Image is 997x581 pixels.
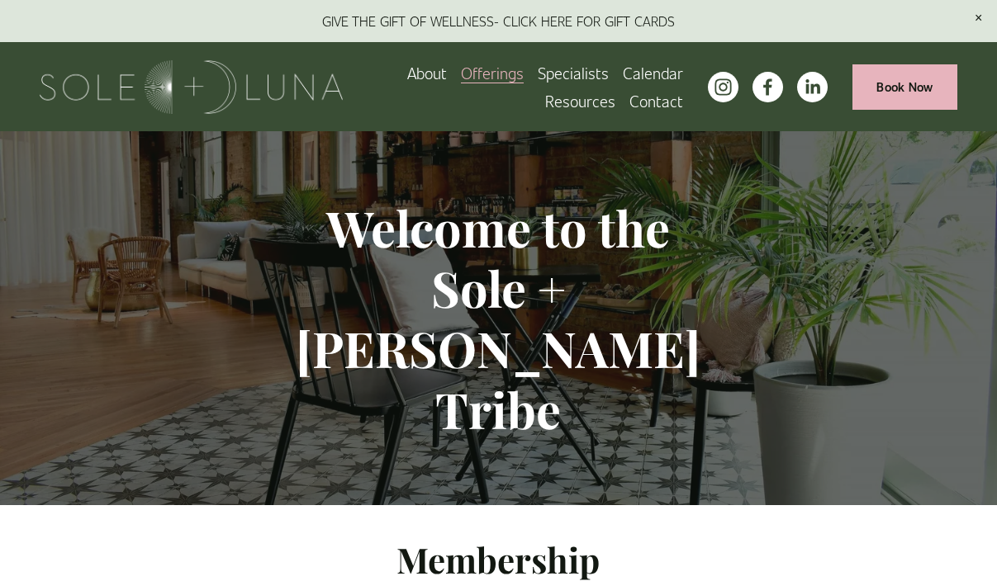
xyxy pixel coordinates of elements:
a: facebook-unauth [752,72,783,102]
a: LinkedIn [797,72,828,102]
a: Calendar [623,59,683,87]
a: Specialists [538,59,609,87]
a: folder dropdown [461,59,524,87]
a: Contact [629,87,683,115]
a: About [407,59,447,87]
span: Offerings [461,60,524,85]
img: Sole + Luna [40,60,343,114]
a: folder dropdown [545,87,615,115]
span: Resources [545,88,615,113]
a: Book Now [852,64,957,110]
a: instagram-unauth [708,72,738,102]
h1: Welcome to the Sole + [PERSON_NAME] Tribe [269,197,728,439]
